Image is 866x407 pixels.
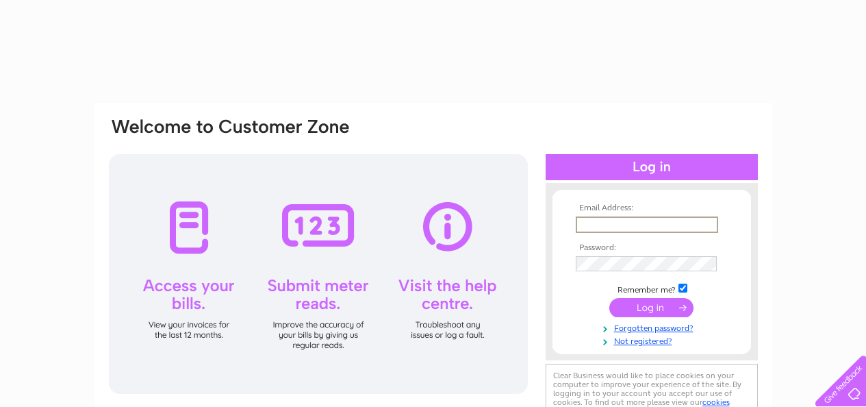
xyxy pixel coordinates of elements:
a: Forgotten password? [576,321,731,334]
th: Password: [572,243,731,253]
input: Submit [609,298,693,317]
th: Email Address: [572,203,731,213]
a: Not registered? [576,334,731,347]
td: Remember me? [572,282,731,295]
